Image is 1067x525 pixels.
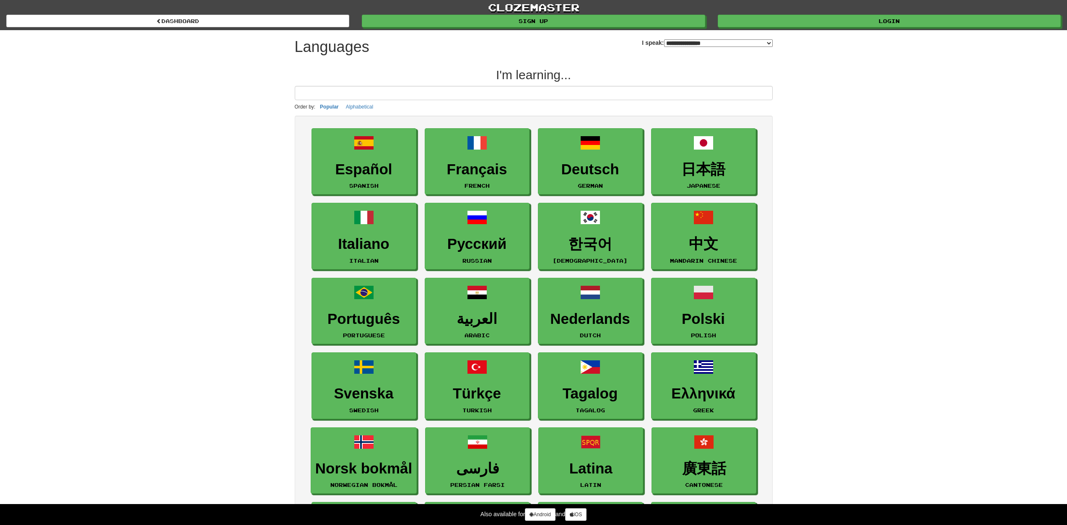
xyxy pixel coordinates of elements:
label: I speak: [642,39,772,47]
h2: I'm learning... [295,68,773,82]
button: Alphabetical [343,102,376,111]
a: ΕλληνικάGreek [651,352,756,419]
a: SvenskaSwedish [312,352,416,419]
small: Dutch [580,332,601,338]
a: TürkçeTurkish [425,352,530,419]
a: РусскийRussian [425,203,530,269]
a: PortuguêsPortuguese [312,278,416,344]
a: 廣東話Cantonese [652,427,756,494]
small: Norwegian Bokmål [330,482,397,488]
small: Russian [462,258,492,264]
a: فارسیPersian Farsi [425,427,530,494]
h3: Nederlands [543,311,638,327]
small: Portuguese [343,332,385,338]
small: Arabic [465,332,490,338]
small: Latin [580,482,601,488]
h3: 日本語 [656,161,751,178]
small: Swedish [349,407,379,413]
a: PolskiPolish [651,278,756,344]
a: Sign up [362,15,705,27]
h3: Español [316,161,412,178]
small: [DEMOGRAPHIC_DATA] [553,258,628,264]
a: Login [718,15,1061,27]
h3: Français [429,161,525,178]
a: LatinaLatin [538,427,643,494]
small: Japanese [687,183,720,189]
select: I speak: [664,39,773,47]
small: Polish [691,332,716,338]
small: Spanish [349,183,379,189]
a: iOS [565,508,587,521]
a: DeutschGerman [538,128,643,195]
h3: 한국어 [543,236,638,252]
a: dashboard [6,15,349,27]
a: ItalianoItalian [312,203,416,269]
h3: فارسی [430,460,525,477]
small: Persian Farsi [450,482,505,488]
a: EspañolSpanish [312,128,416,195]
small: German [578,183,603,189]
h1: Languages [295,39,369,55]
small: Order by: [295,104,316,110]
a: Norsk bokmålNorwegian Bokmål [311,427,417,494]
a: 한국어[DEMOGRAPHIC_DATA] [538,203,643,269]
h3: Русский [429,236,525,252]
h3: Svenska [316,385,412,402]
button: Popular [317,102,341,111]
h3: Latina [543,460,639,477]
h3: Deutsch [543,161,638,178]
a: العربيةArabic [425,278,530,344]
h3: Português [316,311,412,327]
small: Mandarin Chinese [670,258,737,264]
h3: Norsk bokmål [315,460,412,477]
small: Turkish [462,407,492,413]
a: NederlandsDutch [538,278,643,344]
a: TagalogTagalog [538,352,643,419]
h3: Italiano [316,236,412,252]
small: French [465,183,490,189]
a: FrançaisFrench [425,128,530,195]
h3: 廣東話 [656,460,752,477]
h3: Tagalog [543,385,638,402]
small: Greek [693,407,714,413]
h3: 中文 [656,236,751,252]
a: 中文Mandarin Chinese [651,203,756,269]
small: Cantonese [685,482,723,488]
h3: Ελληνικά [656,385,751,402]
h3: Polski [656,311,751,327]
small: Tagalog [576,407,605,413]
h3: العربية [429,311,525,327]
small: Italian [349,258,379,264]
h3: Türkçe [429,385,525,402]
a: 日本語Japanese [651,128,756,195]
a: Android [525,508,555,521]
